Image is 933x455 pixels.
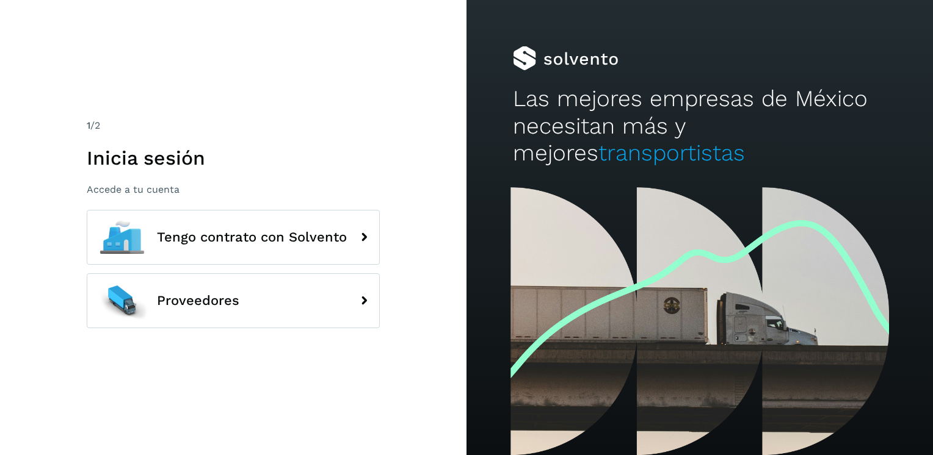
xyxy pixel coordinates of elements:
[87,273,380,328] button: Proveedores
[598,140,745,166] span: transportistas
[157,230,347,245] span: Tengo contrato con Solvento
[87,184,380,195] p: Accede a tu cuenta
[87,146,380,170] h1: Inicia sesión
[87,118,380,133] div: /2
[87,210,380,265] button: Tengo contrato con Solvento
[87,120,90,131] span: 1
[513,85,886,167] h2: Las mejores empresas de México necesitan más y mejores
[157,293,239,308] span: Proveedores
